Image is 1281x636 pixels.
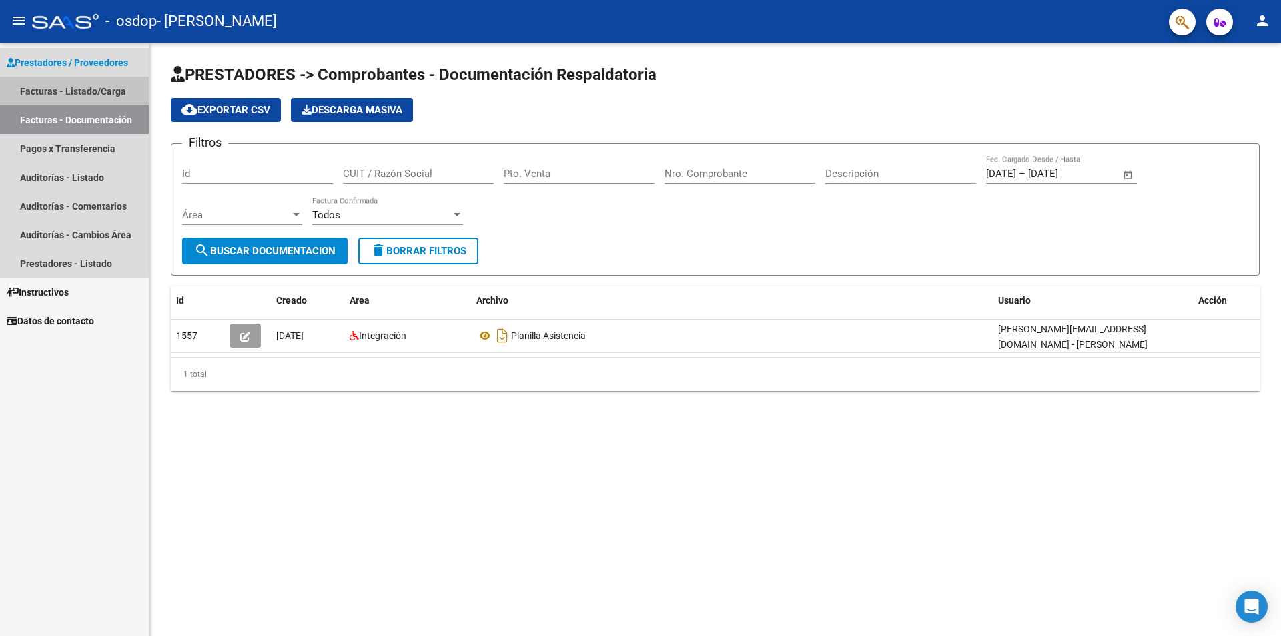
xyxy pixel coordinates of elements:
[986,168,1016,180] input: Start date
[1236,591,1268,623] div: Open Intercom Messenger
[1254,13,1270,29] mat-icon: person
[476,295,508,306] span: Archivo
[7,55,128,70] span: Prestadores / Proveedores
[171,286,224,315] datatable-header-cell: Id
[182,238,348,264] button: Buscar Documentacion
[171,358,1260,391] div: 1 total
[1198,295,1227,306] span: Acción
[181,101,197,117] mat-icon: cloud_download
[998,324,1148,350] span: [PERSON_NAME][EMAIL_ADDRESS][DOMAIN_NAME] - [PERSON_NAME]
[7,314,94,328] span: Datos de contacto
[358,238,478,264] button: Borrar Filtros
[291,98,413,122] button: Descarga Masiva
[1121,167,1136,182] button: Open calendar
[276,330,304,341] span: [DATE]
[181,104,270,116] span: Exportar CSV
[312,209,340,221] span: Todos
[11,13,27,29] mat-icon: menu
[176,330,197,341] span: 1557
[511,330,586,341] span: Planilla Asistencia
[998,295,1031,306] span: Usuario
[291,98,413,122] app-download-masive: Descarga masiva de comprobantes (adjuntos)
[1019,168,1025,180] span: –
[350,295,370,306] span: Area
[171,98,281,122] button: Exportar CSV
[344,286,471,315] datatable-header-cell: Area
[182,133,228,152] h3: Filtros
[194,242,210,258] mat-icon: search
[271,286,344,315] datatable-header-cell: Creado
[471,286,993,315] datatable-header-cell: Archivo
[157,7,277,36] span: - [PERSON_NAME]
[359,330,406,341] span: Integración
[105,7,157,36] span: - osdop
[1193,286,1260,315] datatable-header-cell: Acción
[494,325,511,346] i: Descargar documento
[182,209,290,221] span: Área
[1028,168,1093,180] input: End date
[194,245,336,257] span: Buscar Documentacion
[176,295,184,306] span: Id
[276,295,307,306] span: Creado
[171,65,657,84] span: PRESTADORES -> Comprobantes - Documentación Respaldatoria
[7,285,69,300] span: Instructivos
[370,245,466,257] span: Borrar Filtros
[993,286,1193,315] datatable-header-cell: Usuario
[302,104,402,116] span: Descarga Masiva
[370,242,386,258] mat-icon: delete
